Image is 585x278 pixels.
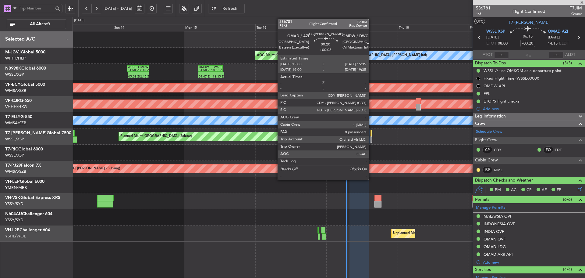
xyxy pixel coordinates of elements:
[211,66,222,69] div: WSSL
[5,212,52,216] a: N604AUChallenger 604
[138,69,148,72] div: 12:15 Z
[5,131,47,135] span: T7-[PERSON_NAME]
[484,244,506,249] div: OMAD LDG
[482,167,492,173] div: ISP
[5,212,22,216] span: N604AU
[5,66,46,70] a: N8998KGlobal 6000
[563,196,572,203] span: (6/6)
[5,136,24,142] a: WSSL/XSP
[475,157,498,164] span: Cabin Crew
[5,179,20,184] span: VH-LEP
[5,196,20,200] span: VH-VSK
[104,6,132,11] span: [DATE] - [DATE]
[211,75,224,78] div: 13:35 Z
[5,217,23,223] a: YSSY/SYD
[476,129,502,135] a: Schedule Crew
[5,228,50,232] a: VH-L2BChallenger 604
[548,34,560,41] span: [DATE]
[393,229,493,238] div: Unplanned Maint [GEOGRAPHIC_DATA] ([GEOGRAPHIC_DATA])
[475,60,506,67] span: Dispatch To-Dos
[570,11,582,16] span: Owner
[526,187,532,193] span: CR
[5,147,43,151] a: T7-RICGlobal 6000
[469,24,540,31] div: Fri 19
[255,24,327,31] div: Tue 16
[475,137,498,144] span: Flight Crew
[5,99,20,103] span: VP-CJR
[512,8,545,15] div: Flight Confirmed
[563,60,572,66] span: (3/3)
[120,132,192,141] div: Planned Maint [GEOGRAPHIC_DATA] (Seletar)
[476,11,491,16] span: 1/3
[5,153,24,158] a: WSSL/XSP
[5,185,27,190] a: YMEN/MEB
[138,75,148,78] div: 12:15 Z
[486,34,499,41] span: [DATE]
[5,50,45,54] a: M-JGVJGlobal 5000
[5,82,20,87] span: VP-BCY
[5,88,26,93] a: WMSA/SZB
[486,41,496,47] span: ETOT
[495,187,501,193] span: PM
[5,104,27,110] a: VHHH/HKG
[5,233,26,239] a: YSHL/WOL
[128,66,138,69] div: WSSL
[199,69,210,72] div: 04:50 Z
[184,24,255,31] div: Mon 15
[5,179,44,184] a: VH-LEPGlobal 6000
[494,147,508,153] a: CDY
[548,29,568,35] span: OMAD AZI
[484,76,539,81] div: Fixed Flight Time (WSSL-XXXX)
[482,146,492,153] div: CP
[5,131,71,135] a: T7-[PERSON_NAME]Global 7500
[494,51,509,59] input: --:--
[138,66,148,69] div: OMDW
[483,106,582,111] div: Add new
[5,99,32,103] a: VP-CJRG-650
[475,266,491,273] span: Services
[5,163,21,168] span: T7-PJ29
[486,29,505,35] span: WSSL XSP
[5,72,24,77] a: WSSL/XSP
[199,75,211,78] div: 04:47 Z
[5,66,21,70] span: N8998K
[484,236,505,242] div: OMAN OVF
[5,201,23,207] a: YSSY/SYD
[5,147,18,151] span: T7-RIC
[5,169,26,174] a: WMSA/SZB
[511,187,516,193] span: AC
[474,19,485,24] button: UTC
[5,120,26,126] a: WMSA/SZB
[542,187,547,193] span: AF
[326,24,398,31] div: Wed 17
[128,75,138,78] div: 05:03 Z
[523,34,533,40] span: 06:15
[565,52,575,58] span: ALDT
[7,19,66,29] button: All Aircraft
[563,266,572,273] span: (4/4)
[5,56,26,61] a: WIHH/HLP
[74,18,84,23] div: [DATE]
[484,99,519,104] div: ETOPS flight checks
[483,260,582,265] div: Add new
[557,187,561,193] span: FP
[475,113,506,120] span: Leg Information
[559,41,569,47] span: ELDT
[570,5,582,11] span: T7JIM
[5,196,60,200] a: VH-VSKGlobal Express XRS
[494,167,508,173] a: MML
[484,83,505,88] div: OMDW API
[476,205,505,211] a: Manage Permits
[484,221,515,226] div: INDONESIA OVF
[484,252,513,257] div: OMAD ARR API
[543,146,553,153] div: FO
[548,41,558,47] span: 14:15
[555,147,569,153] a: FDT
[398,24,469,31] div: Thu 18
[475,120,485,127] span: Crew
[498,41,508,47] span: 08:00
[484,229,504,234] div: INDIA OVF
[484,91,490,96] div: FPL
[128,69,138,72] div: 04:50 Z
[5,82,45,87] a: VP-BCYGlobal 5000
